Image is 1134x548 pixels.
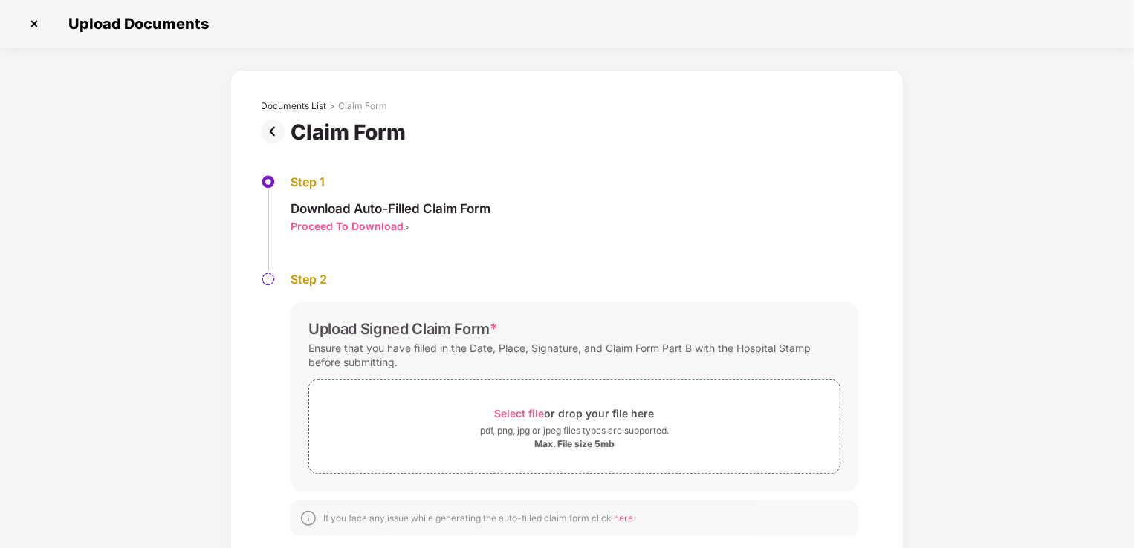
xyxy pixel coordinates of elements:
[291,272,858,287] div: Step 2
[309,391,840,462] span: Select fileor drop your file herepdf, png, jpg or jpeg files types are supported.Max. File size 5mb
[291,174,490,190] div: Step 1
[54,15,216,33] span: Upload Documents
[299,509,317,527] img: svg+xml;base64,PHN2ZyBpZD0iSW5mb18tXzMyeDMyIiBkYXRhLW5hbWU9IkluZm8gLSAzMngzMiIgeG1sbnM9Imh0dHA6Ly...
[404,221,409,232] span: >
[261,272,276,287] img: svg+xml;base64,PHN2ZyBpZD0iU3RlcC1QZW5kaW5nLTMyeDMyIiB4bWxucz0iaHR0cDovL3d3dy53My5vcmcvMjAwMC9zdm...
[308,320,498,338] div: Upload Signed Claim Form
[22,12,46,36] img: svg+xml;base64,PHN2ZyBpZD0iQ3Jvc3MtMzJ4MzIiIHhtbG5zPSJodHRwOi8vd3d3LnczLm9yZy8yMDAwL3N2ZyIgd2lkdG...
[291,200,490,217] div: Download Auto-Filled Claim Form
[261,174,276,189] img: svg+xml;base64,PHN2ZyBpZD0iU3RlcC1BY3RpdmUtMzJ4MzIiIHhtbG5zPSJodHRwOi8vd3d3LnczLm9yZy8yMDAwL3N2Zy...
[261,100,326,112] div: Documents List
[480,423,669,438] div: pdf, png, jpg or jpeg files types are supported.
[329,100,335,112] div: >
[495,407,545,420] span: Select file
[614,512,633,523] span: here
[534,438,615,450] div: Max. File size 5mb
[261,120,291,143] img: svg+xml;base64,PHN2ZyBpZD0iUHJldi0zMngzMiIgeG1sbnM9Imh0dHA6Ly93d3cudzMub3JnLzIwMDAvc3ZnIiB3aWR0aD...
[495,403,655,423] div: or drop your file here
[323,512,633,524] div: If you face any issue while generating the auto-filled claim form click
[291,120,412,145] div: Claim Form
[291,219,404,233] div: Proceed To Download
[308,338,840,372] div: Ensure that you have filled in the Date, Place, Signature, and Claim Form Part B with the Hospita...
[338,100,387,112] div: Claim Form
